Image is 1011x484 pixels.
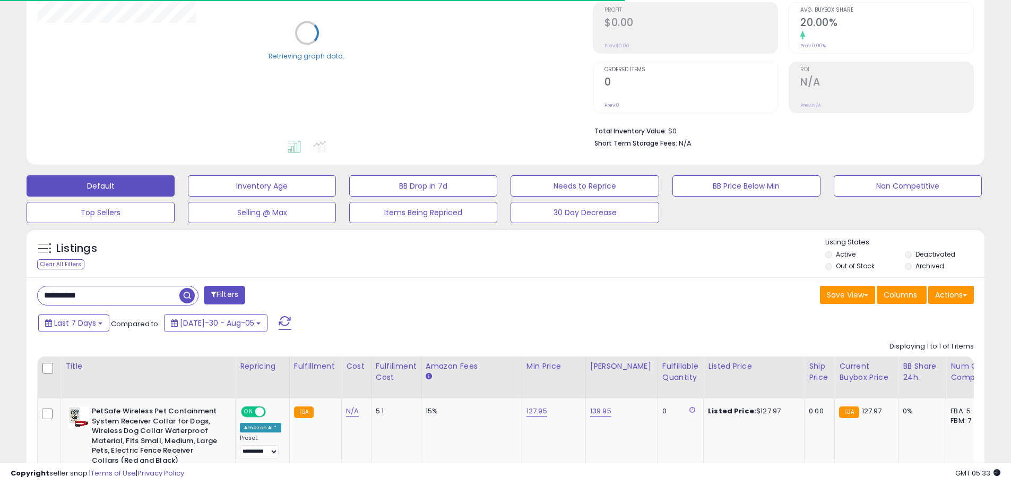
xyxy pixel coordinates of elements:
h2: N/A [800,76,973,90]
a: Terms of Use [91,468,136,478]
img: 410vU5hOMzL._SL40_.jpg [68,406,89,428]
span: 127.97 [862,406,882,416]
button: Items Being Repriced [349,202,497,223]
div: Fulfillable Quantity [662,361,699,383]
a: 127.95 [526,406,547,417]
button: [DATE]-30 - Aug-05 [164,314,267,332]
div: Fulfillment [294,361,337,372]
span: Avg. Buybox Share [800,7,973,13]
button: Last 7 Days [38,314,109,332]
a: Privacy Policy [137,468,184,478]
div: seller snap | | [11,469,184,479]
a: N/A [346,406,359,417]
button: Default [27,175,175,197]
span: Last 7 Days [54,318,96,328]
div: 0% [903,406,938,416]
b: Listed Price: [708,406,756,416]
div: Min Price [526,361,581,372]
label: Archived [915,261,944,270]
div: Current Buybox Price [839,361,894,383]
button: Top Sellers [27,202,175,223]
span: Compared to: [111,319,160,329]
button: Save View [820,286,875,304]
strong: Copyright [11,468,49,478]
button: Needs to Reprice [511,175,659,197]
small: Prev: $0.00 [604,43,629,49]
div: Repricing [240,361,285,372]
h2: 0 [604,76,777,90]
span: ROI [800,67,973,73]
span: Columns [884,290,917,300]
div: Ship Price [809,361,830,383]
label: Deactivated [915,250,955,259]
div: 0.00 [809,406,826,416]
div: BB Share 24h. [903,361,941,383]
div: $127.97 [708,406,796,416]
h2: 20.00% [800,16,973,31]
div: FBM: 7 [950,416,986,426]
button: Filters [204,286,245,304]
div: Cost [346,361,367,372]
div: Amazon AI * [240,423,281,432]
div: Title [65,361,231,372]
button: 30 Day Decrease [511,202,659,223]
small: FBA [294,406,314,418]
div: 15% [426,406,514,416]
small: Amazon Fees. [426,372,432,381]
div: Preset: [240,435,281,458]
div: Listed Price [708,361,800,372]
div: Num of Comp. [950,361,989,383]
div: Amazon Fees [426,361,517,372]
div: Clear All Filters [37,259,84,269]
p: Listing States: [825,237,984,248]
button: Non Competitive [834,175,982,197]
small: Prev: 0.00% [800,43,826,49]
span: N/A [679,138,692,148]
span: OFF [264,407,281,417]
span: Profit [604,7,777,13]
button: Columns [877,286,927,304]
span: 2025-08-13 05:33 GMT [955,468,1000,478]
h2: $0.00 [604,16,777,31]
small: Prev: 0 [604,102,619,108]
div: 0 [662,406,695,416]
span: [DATE]-30 - Aug-05 [180,318,254,328]
button: BB Price Below Min [672,175,820,197]
small: Prev: N/A [800,102,821,108]
h5: Listings [56,241,97,256]
div: Displaying 1 to 1 of 1 items [889,342,974,352]
label: Active [836,250,856,259]
li: $0 [594,124,966,137]
div: 5.1 [376,406,413,416]
button: Inventory Age [188,175,336,197]
div: FBA: 5 [950,406,986,416]
b: Short Term Storage Fees: [594,139,677,148]
div: Retrieving graph data.. [269,51,346,61]
div: [PERSON_NAME] [590,361,653,372]
button: Selling @ Max [188,202,336,223]
small: FBA [839,406,859,418]
span: Ordered Items [604,67,777,73]
span: ON [242,407,255,417]
button: BB Drop in 7d [349,175,497,197]
div: Fulfillment Cost [376,361,417,383]
button: Actions [928,286,974,304]
label: Out of Stock [836,261,875,270]
a: 139.95 [590,406,611,417]
b: Total Inventory Value: [594,126,667,135]
b: PetSafe Wireless Pet Containment System Receiver Collar for Dogs, Wireless Dog Collar Waterproof ... [92,406,221,468]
